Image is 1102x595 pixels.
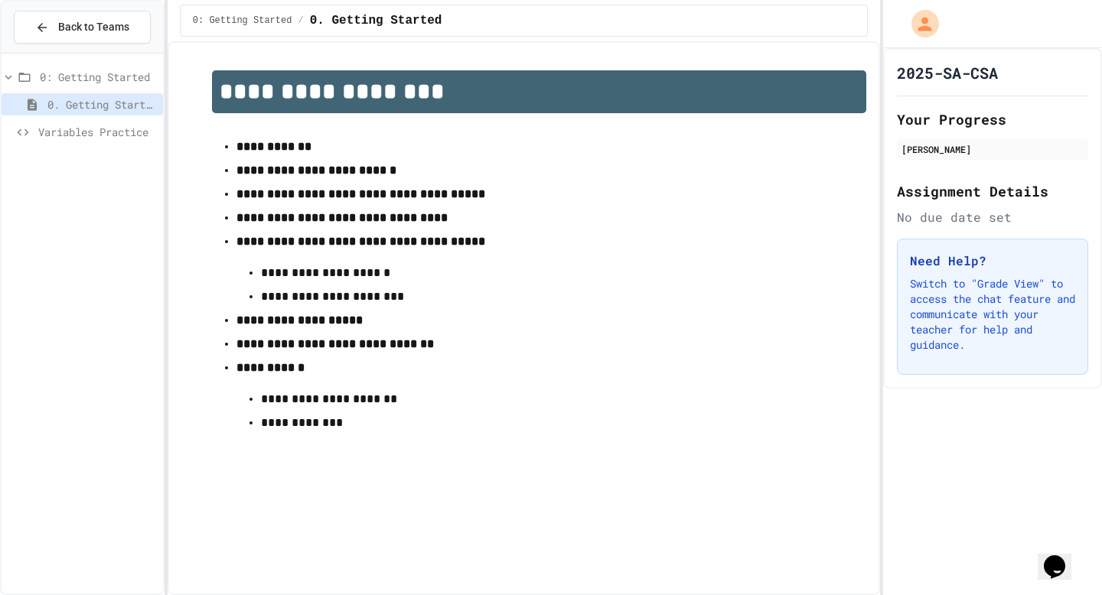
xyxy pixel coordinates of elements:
[1038,534,1087,580] iframe: chat widget
[298,15,303,27] span: /
[40,69,157,85] span: 0: Getting Started
[897,109,1088,130] h2: Your Progress
[901,142,1084,156] div: [PERSON_NAME]
[38,124,157,140] span: Variables Practice
[897,208,1088,226] div: No due date set
[895,6,943,41] div: My Account
[910,252,1075,270] h3: Need Help?
[897,62,998,83] h1: 2025-SA-CSA
[47,96,157,112] span: 0. Getting Started
[193,15,292,27] span: 0: Getting Started
[14,11,151,44] button: Back to Teams
[310,11,442,30] span: 0. Getting Started
[910,276,1075,353] p: Switch to "Grade View" to access the chat feature and communicate with your teacher for help and ...
[58,19,129,35] span: Back to Teams
[897,180,1088,202] h2: Assignment Details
